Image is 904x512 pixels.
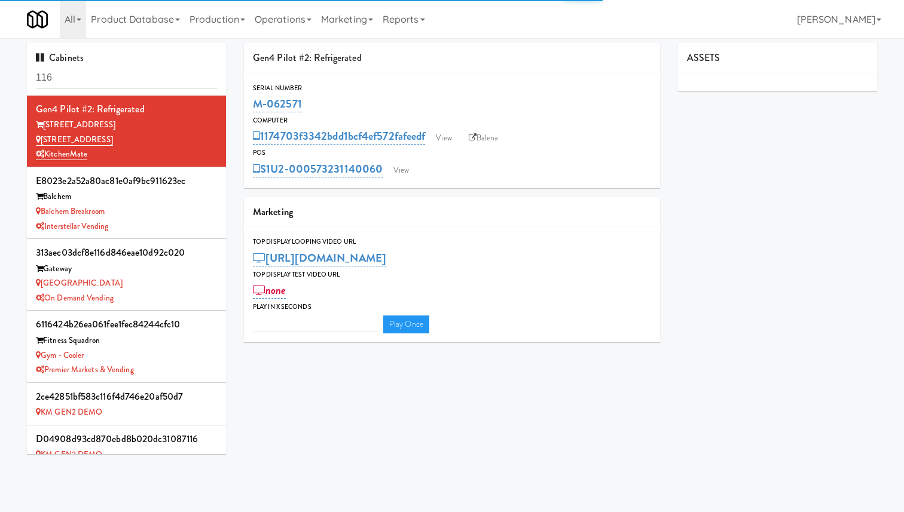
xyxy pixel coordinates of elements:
span: ASSETS [687,51,720,65]
a: none [253,282,286,299]
div: e8023e2a52a80ac81e0af9bc911623ec [36,172,217,190]
input: Search cabinets [36,67,217,89]
li: e8023e2a52a80ac81e0af9bc911623ecBalchem Balchem BreakroomInterstellar Vending [27,167,226,239]
a: Balchem Breakroom [36,206,105,217]
a: Play Once [383,315,429,333]
a: 1174703f3342bdd1bcf4ef572fafeedf [253,128,425,145]
div: POS [253,147,651,159]
li: 6116424b26ea061fee1fec84244cfc10Fitness Squadron Gym - CoolerPremier Markets & Vending [27,311,226,382]
a: [URL][DOMAIN_NAME] [253,250,386,266]
div: 6116424b26ea061fee1fec84244cfc10 [36,315,217,333]
div: 2ce42851bf583c116f4d746e20af50d7 [36,388,217,406]
a: On Demand Vending [36,292,114,303]
div: Top Display Test Video Url [253,269,651,281]
div: Computer [253,115,651,127]
li: d04908d93cd870ebd8b020dc31087116 KM GEN2 DEMO [27,425,226,468]
li: Gen4 Pilot #2: Refrigerated[STREET_ADDRESS] [STREET_ADDRESS]KitchenMate [27,96,226,167]
a: Balena [463,129,505,147]
a: KM GEN2 DEMO [36,406,102,418]
div: Fitness Squadron [36,333,217,348]
div: Top Display Looping Video Url [253,236,651,248]
div: [STREET_ADDRESS] [36,118,217,133]
a: View [430,129,457,147]
div: Gateway [36,262,217,277]
a: Gym - Cooler [36,349,84,361]
div: 313aec03dcf8e116d846eae10d92c020 [36,244,217,262]
a: [GEOGRAPHIC_DATA] [36,277,123,289]
div: d04908d93cd870ebd8b020dc31087116 [36,430,217,448]
span: Marketing [253,205,293,219]
a: [STREET_ADDRESS] [36,134,113,146]
a: KitchenMate [36,148,87,160]
div: Gen4 Pilot #2: Refrigerated [244,43,660,73]
div: Serial Number [253,82,651,94]
li: 2ce42851bf583c116f4d746e20af50d7 KM GEN2 DEMO [27,383,226,425]
a: Interstellar Vending [36,220,108,232]
div: Play in X seconds [253,301,651,313]
a: Premier Markets & Vending [36,364,134,375]
div: Gen4 Pilot #2: Refrigerated [36,100,217,118]
img: Micromart [27,9,48,30]
span: Cabinets [36,51,84,65]
div: Balchem [36,189,217,204]
a: M-062571 [253,96,302,112]
a: View [387,161,415,179]
a: S1U2-000573231140060 [253,161,383,177]
li: 313aec03dcf8e116d846eae10d92c020Gateway [GEOGRAPHIC_DATA]On Demand Vending [27,239,226,311]
a: KM GEN2 DEMO [36,449,102,460]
